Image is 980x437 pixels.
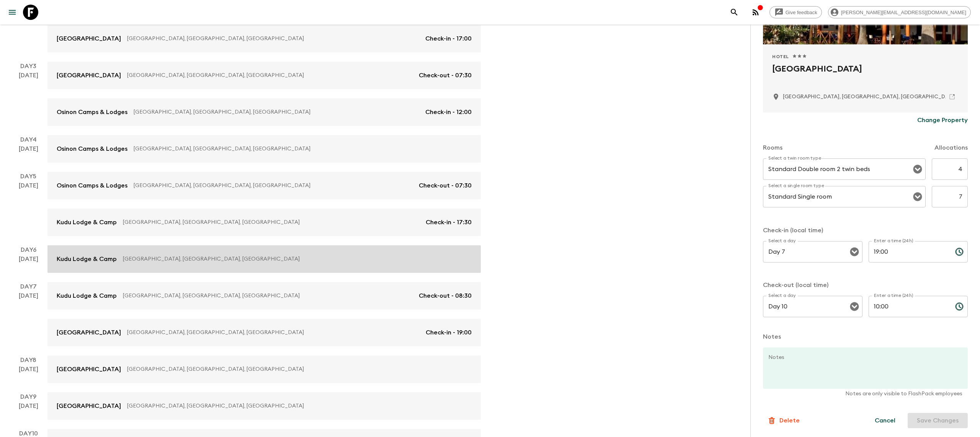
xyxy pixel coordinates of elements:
[47,62,481,89] a: [GEOGRAPHIC_DATA][GEOGRAPHIC_DATA], [GEOGRAPHIC_DATA], [GEOGRAPHIC_DATA]Check-out - 07:30
[917,116,968,125] p: Change Property
[47,135,481,163] a: Osinon Camps & Lodges[GEOGRAPHIC_DATA], [GEOGRAPHIC_DATA], [GEOGRAPHIC_DATA]
[952,299,967,314] button: Choose time, selected time is 10:00 AM
[763,226,968,235] p: Check-in (local time)
[57,181,127,190] p: Osinon Camps & Lodges
[426,328,472,337] p: Check-in - 19:00
[769,6,822,18] a: Give feedback
[47,98,481,126] a: Osinon Camps & Lodges[GEOGRAPHIC_DATA], [GEOGRAPHIC_DATA], [GEOGRAPHIC_DATA]Check-in - 12:00
[874,292,913,299] label: Enter a time (24h)
[57,401,121,411] p: [GEOGRAPHIC_DATA]
[19,71,38,126] div: [DATE]
[127,72,413,79] p: [GEOGRAPHIC_DATA], [GEOGRAPHIC_DATA], [GEOGRAPHIC_DATA]
[763,413,804,428] button: Delete
[763,332,968,341] p: Notes
[419,71,472,80] p: Check-out - 07:30
[47,209,481,236] a: Kudu Lodge & Camp[GEOGRAPHIC_DATA], [GEOGRAPHIC_DATA], [GEOGRAPHIC_DATA]Check-in - 17:30
[57,34,121,43] p: [GEOGRAPHIC_DATA]
[19,181,38,236] div: [DATE]
[19,401,38,420] div: [DATE]
[779,416,800,425] p: Delete
[866,413,905,428] button: Cancel
[123,218,420,226] p: [GEOGRAPHIC_DATA], [GEOGRAPHIC_DATA], [GEOGRAPHIC_DATA]
[57,328,121,337] p: [GEOGRAPHIC_DATA]
[763,143,782,152] p: Rooms
[57,71,121,80] p: [GEOGRAPHIC_DATA]
[9,172,47,181] p: Day 5
[763,280,968,290] p: Check-out (local time)
[425,108,472,117] p: Check-in - 12:00
[419,291,472,300] p: Check-out - 08:30
[57,254,117,264] p: Kudu Lodge & Camp
[19,365,38,383] div: [DATE]
[425,34,472,43] p: Check-in - 17:00
[781,10,822,15] span: Give feedback
[912,191,923,202] button: Open
[134,182,413,189] p: [GEOGRAPHIC_DATA], [GEOGRAPHIC_DATA], [GEOGRAPHIC_DATA]
[5,5,20,20] button: menu
[828,6,971,18] div: [PERSON_NAME][EMAIL_ADDRESS][DOMAIN_NAME]
[783,93,957,101] p: Kiwengwa, Tanzania, United Republic of
[134,108,419,116] p: [GEOGRAPHIC_DATA], [GEOGRAPHIC_DATA], [GEOGRAPHIC_DATA]
[19,144,38,163] div: [DATE]
[134,145,465,153] p: [GEOGRAPHIC_DATA], [GEOGRAPHIC_DATA], [GEOGRAPHIC_DATA]
[47,355,481,383] a: [GEOGRAPHIC_DATA][GEOGRAPHIC_DATA], [GEOGRAPHIC_DATA], [GEOGRAPHIC_DATA]
[426,218,472,227] p: Check-in - 17:30
[768,292,795,299] label: Select a day
[47,245,481,273] a: Kudu Lodge & Camp[GEOGRAPHIC_DATA], [GEOGRAPHIC_DATA], [GEOGRAPHIC_DATA]
[123,255,465,263] p: [GEOGRAPHIC_DATA], [GEOGRAPHIC_DATA], [GEOGRAPHIC_DATA]
[19,291,38,346] div: [DATE]
[768,155,821,161] label: Select a twin room type
[19,254,38,273] div: [DATE]
[127,35,419,42] p: [GEOGRAPHIC_DATA], [GEOGRAPHIC_DATA], [GEOGRAPHIC_DATA]
[768,238,795,244] label: Select a day
[837,10,970,15] span: [PERSON_NAME][EMAIL_ADDRESS][DOMAIN_NAME]
[47,282,481,310] a: Kudu Lodge & Camp[GEOGRAPHIC_DATA], [GEOGRAPHIC_DATA], [GEOGRAPHIC_DATA]Check-out - 08:30
[874,238,913,244] label: Enter a time (24h)
[768,183,824,189] label: Select a single room type
[768,390,962,398] p: Notes are only visible to FlashPack employees
[47,172,481,199] a: Osinon Camps & Lodges[GEOGRAPHIC_DATA], [GEOGRAPHIC_DATA], [GEOGRAPHIC_DATA]Check-out - 07:30
[934,143,968,152] p: Allocations
[47,319,481,346] a: [GEOGRAPHIC_DATA][GEOGRAPHIC_DATA], [GEOGRAPHIC_DATA], [GEOGRAPHIC_DATA]Check-in - 19:00
[57,365,121,374] p: [GEOGRAPHIC_DATA]
[772,54,789,60] span: Hotel
[772,63,959,87] h2: [GEOGRAPHIC_DATA]
[917,113,968,128] button: Change Property
[57,291,117,300] p: Kudu Lodge & Camp
[912,164,923,174] button: Open
[9,392,47,401] p: Day 9
[9,282,47,291] p: Day 7
[849,301,860,312] button: Open
[57,144,127,153] p: Osinon Camps & Lodges
[869,296,949,317] input: hh:mm
[47,25,481,52] a: [GEOGRAPHIC_DATA][GEOGRAPHIC_DATA], [GEOGRAPHIC_DATA], [GEOGRAPHIC_DATA]Check-in - 17:00
[9,245,47,254] p: Day 6
[127,365,465,373] p: [GEOGRAPHIC_DATA], [GEOGRAPHIC_DATA], [GEOGRAPHIC_DATA]
[47,392,481,420] a: [GEOGRAPHIC_DATA][GEOGRAPHIC_DATA], [GEOGRAPHIC_DATA], [GEOGRAPHIC_DATA]
[952,244,967,259] button: Choose time, selected time is 7:00 PM
[9,135,47,144] p: Day 4
[123,292,413,300] p: [GEOGRAPHIC_DATA], [GEOGRAPHIC_DATA], [GEOGRAPHIC_DATA]
[727,5,742,20] button: search adventures
[127,329,420,336] p: [GEOGRAPHIC_DATA], [GEOGRAPHIC_DATA], [GEOGRAPHIC_DATA]
[57,108,127,117] p: Osinon Camps & Lodges
[869,241,949,263] input: hh:mm
[419,181,472,190] p: Check-out - 07:30
[9,62,47,71] p: Day 3
[57,218,117,227] p: Kudu Lodge & Camp
[9,355,47,365] p: Day 8
[127,402,465,410] p: [GEOGRAPHIC_DATA], [GEOGRAPHIC_DATA], [GEOGRAPHIC_DATA]
[849,246,860,257] button: Open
